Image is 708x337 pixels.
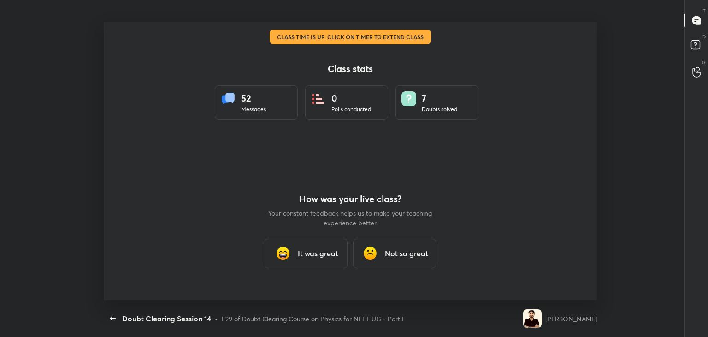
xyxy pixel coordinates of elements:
[215,314,218,324] div: •
[422,105,457,114] div: Doubts solved
[241,91,266,105] div: 52
[298,248,338,259] h3: It was great
[221,91,236,106] img: statsMessages.856aad98.svg
[385,248,428,259] h3: Not so great
[422,91,457,105] div: 7
[401,91,416,106] img: doubts.8a449be9.svg
[267,193,433,205] h4: How was your live class?
[361,244,379,263] img: frowning_face_cmp.gif
[241,105,266,114] div: Messages
[702,59,706,66] p: G
[274,244,292,263] img: grinning_face_with_smiling_eyes_cmp.gif
[215,63,486,74] h4: Class stats
[331,91,371,105] div: 0
[267,208,433,228] p: Your constant feedback helps us to make your teaching experience better
[702,33,706,40] p: D
[545,314,597,324] div: [PERSON_NAME]
[331,105,371,114] div: Polls conducted
[523,309,542,328] img: 09770f7dbfa9441c9c3e57e13e3293d5.jpg
[703,7,706,14] p: T
[311,91,326,106] img: statsPoll.b571884d.svg
[122,313,211,324] div: Doubt Clearing Session 14
[222,314,404,324] div: L29 of Doubt Clearing Course on Physics for NEET UG - Part I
